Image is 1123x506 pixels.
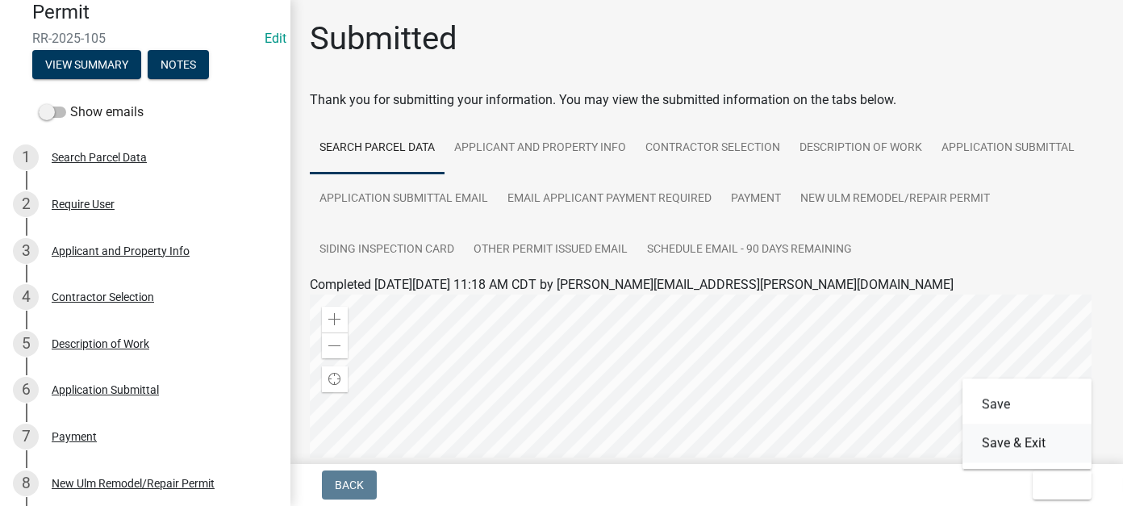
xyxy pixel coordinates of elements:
[310,174,498,225] a: Application Submittal Email
[13,144,39,170] div: 1
[637,224,862,276] a: Schedule Email - 90 Days Remaining
[265,31,286,46] a: Edit
[52,338,149,349] div: Description of Work
[52,384,159,395] div: Application Submittal
[1033,470,1092,500] button: Exit
[265,31,286,46] wm-modal-confirm: Edit Application Number
[13,331,39,357] div: 5
[962,385,1092,424] button: Save
[962,378,1092,469] div: Exit
[310,123,445,174] a: Search Parcel Data
[13,470,39,496] div: 8
[932,123,1084,174] a: Application Submittal
[445,123,636,174] a: Applicant and Property Info
[498,174,721,225] a: Email Applicant Payment Required
[791,174,1000,225] a: New Ulm Remodel/Repair Permit
[52,478,215,489] div: New Ulm Remodel/Repair Permit
[148,50,209,79] button: Notes
[322,332,348,358] div: Zoom out
[39,102,144,122] label: Show emails
[13,238,39,264] div: 3
[13,284,39,310] div: 4
[721,174,791,225] a: Payment
[52,431,97,442] div: Payment
[1046,479,1069,491] span: Exit
[310,277,954,292] span: Completed [DATE][DATE] 11:18 AM CDT by [PERSON_NAME][EMAIL_ADDRESS][PERSON_NAME][DOMAIN_NAME]
[310,90,1104,110] div: Thank you for submitting your information. You may view the submitted information on the tabs below.
[32,50,141,79] button: View Summary
[32,31,258,46] span: RR-2025-105
[310,224,464,276] a: Siding Inspection Card
[52,245,190,257] div: Applicant and Property Info
[13,424,39,450] div: 7
[52,291,154,303] div: Contractor Selection
[322,366,348,392] div: Find my location
[52,152,147,163] div: Search Parcel Data
[790,123,932,174] a: Description of Work
[335,479,364,491] span: Back
[962,424,1092,462] button: Save & Exit
[13,377,39,403] div: 6
[322,307,348,332] div: Zoom in
[464,224,637,276] a: Other Permit Issued Email
[52,199,115,210] div: Require User
[636,123,790,174] a: Contractor Selection
[148,59,209,72] wm-modal-confirm: Notes
[310,19,457,58] h1: Submitted
[32,59,141,72] wm-modal-confirm: Summary
[13,191,39,217] div: 2
[322,470,377,500] button: Back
